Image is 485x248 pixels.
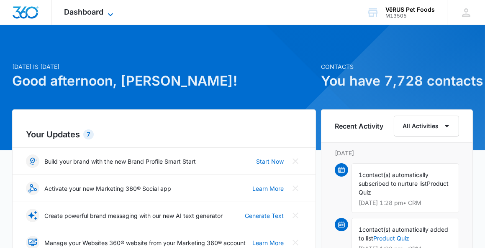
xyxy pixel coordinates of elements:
span: contact(s) automatically subscribed to nurture list [359,171,429,187]
span: 1 [359,171,362,178]
h6: Recent Activity [335,121,383,131]
h2: Your Updates [26,128,302,141]
p: Manage your Websites 360® website from your Marketing 360® account [44,238,246,247]
a: Start Now [256,157,284,166]
div: account id [385,13,435,19]
span: contact(s) automatically added to list [359,226,448,242]
a: Learn More [252,184,284,193]
a: Generate Text [245,211,284,220]
div: account name [385,6,435,13]
a: Product Quiz [373,235,409,242]
h1: You have 7,728 contacts [321,71,473,91]
button: Close [289,154,302,168]
p: [DATE] 1:28 pm • CRM [359,200,452,206]
p: Create powerful brand messaging with our new AI text generator [44,211,223,220]
a: Learn More [252,238,284,247]
h1: Good afternoon, [PERSON_NAME]! [12,71,316,91]
button: Close [289,182,302,195]
span: Dashboard [64,8,103,16]
p: Build your brand with the new Brand Profile Smart Start [44,157,196,166]
p: Activate your new Marketing 360® Social app [44,184,171,193]
button: All Activities [394,116,459,137]
p: [DATE] is [DATE] [12,62,316,71]
span: 1 [359,226,362,233]
div: 7 [83,129,94,139]
p: [DATE] [335,149,459,157]
button: Close [289,209,302,222]
p: Contacts [321,62,473,71]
